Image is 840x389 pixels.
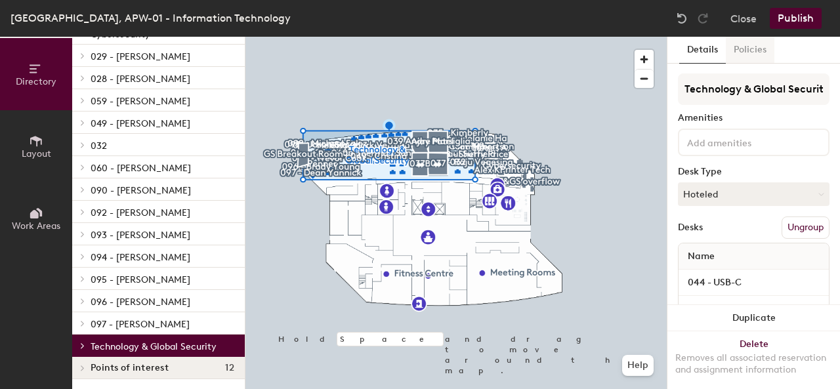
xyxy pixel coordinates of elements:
span: 028 - [PERSON_NAME] [91,73,190,85]
div: Amenities [678,113,829,123]
div: Removes all associated reservation and assignment information [675,352,832,376]
button: DeleteRemoves all associated reservation and assignment information [667,331,840,389]
img: Undo [675,12,688,25]
span: 093 - [PERSON_NAME] [91,230,190,241]
span: Points of interest [91,363,169,373]
span: Directory [16,76,56,87]
span: 049 - [PERSON_NAME] [91,118,190,129]
img: Redo [696,12,709,25]
div: Desk Type [678,167,829,177]
input: Unnamed desk [681,300,826,318]
span: 096 - [PERSON_NAME] [91,297,190,308]
button: Ungroup [782,216,829,239]
span: Technology & Global Security [91,341,217,352]
button: Help [622,355,654,376]
span: Work Areas [12,220,60,232]
span: 092 - [PERSON_NAME] [91,207,190,218]
div: [GEOGRAPHIC_DATA], APW-01 - Information Technology [10,10,291,26]
span: Cybersecurity [91,29,150,40]
input: Add amenities [684,134,803,150]
button: Duplicate [667,305,840,331]
span: 059 - [PERSON_NAME] [91,96,190,107]
span: 094 - [PERSON_NAME] [91,252,190,263]
input: Unnamed desk [681,274,826,292]
button: Publish [770,8,822,29]
span: 095 - [PERSON_NAME] [91,274,190,285]
span: 029 - [PERSON_NAME] [91,51,190,62]
span: Layout [22,148,51,159]
button: Close [730,8,757,29]
button: Policies [726,37,774,64]
span: Name [681,245,721,268]
span: 090 - [PERSON_NAME] [91,185,191,196]
div: Desks [678,222,703,233]
button: Details [679,37,726,64]
span: 032 [91,140,107,152]
span: 097 - [PERSON_NAME] [91,319,190,330]
button: Hoteled [678,182,829,206]
span: 060 - [PERSON_NAME] [91,163,191,174]
span: 12 [225,363,234,373]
